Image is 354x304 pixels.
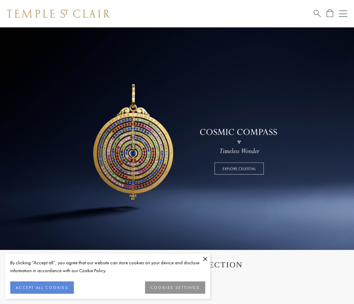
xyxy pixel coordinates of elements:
button: Open navigation [339,10,347,18]
a: Open Shopping Bag [327,9,333,18]
a: Search [314,9,321,18]
button: ACCEPT ALL COOKIES [10,281,74,294]
div: By clicking “Accept all”, you agree that our website can store cookies on your device and disclos... [10,259,205,275]
img: Temple St. Clair [7,10,110,18]
button: COOKIES SETTINGS [145,281,205,294]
